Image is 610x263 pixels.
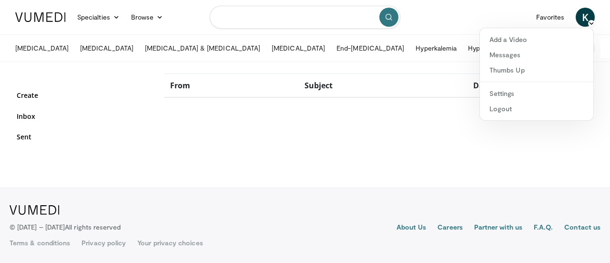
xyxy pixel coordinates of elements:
[81,238,126,248] a: Privacy policy
[564,222,600,234] a: Contact us
[462,39,515,58] a: Hypertension
[139,39,266,58] a: [MEDICAL_DATA] & [MEDICAL_DATA]
[17,111,150,121] a: Inbox
[479,28,594,121] div: K
[480,47,593,63] a: Messages
[65,223,121,231] span: All rights reserved
[266,39,331,58] a: [MEDICAL_DATA]
[331,39,410,58] a: End-[MEDICAL_DATA]
[210,6,400,29] input: Search topics, interventions
[10,238,70,248] a: Terms & conditions
[17,132,150,142] a: Sent
[125,8,169,27] a: Browse
[137,238,203,248] a: Your privacy choices
[10,222,121,232] p: © [DATE] – [DATE]
[299,74,468,98] th: Subject
[71,8,125,27] a: Specialties
[10,205,60,215] img: VuMedi Logo
[396,222,427,234] a: About Us
[576,8,595,27] a: K
[480,101,593,116] a: Logout
[474,222,522,234] a: Partner with us
[480,86,593,101] a: Settings
[10,39,74,58] a: [MEDICAL_DATA]
[410,39,462,58] a: Hyperkalemia
[437,222,463,234] a: Careers
[164,74,299,98] th: From
[17,90,150,100] a: Create
[480,63,593,78] a: Thumbs Up
[480,32,593,47] a: Add a Video
[530,8,570,27] a: Favorites
[468,74,593,98] th: Date
[15,12,66,22] img: VuMedi Logo
[74,39,139,58] a: [MEDICAL_DATA]
[534,222,553,234] a: F.A.Q.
